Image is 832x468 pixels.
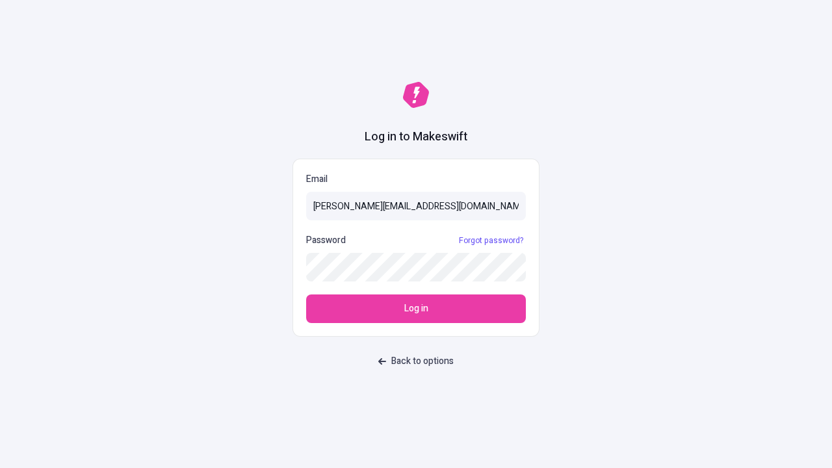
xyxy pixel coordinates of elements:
[306,233,346,248] p: Password
[306,192,526,220] input: Email
[306,294,526,323] button: Log in
[365,129,467,146] h1: Log in to Makeswift
[391,354,454,369] span: Back to options
[456,235,526,246] a: Forgot password?
[306,172,526,187] p: Email
[370,350,461,373] button: Back to options
[404,302,428,316] span: Log in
